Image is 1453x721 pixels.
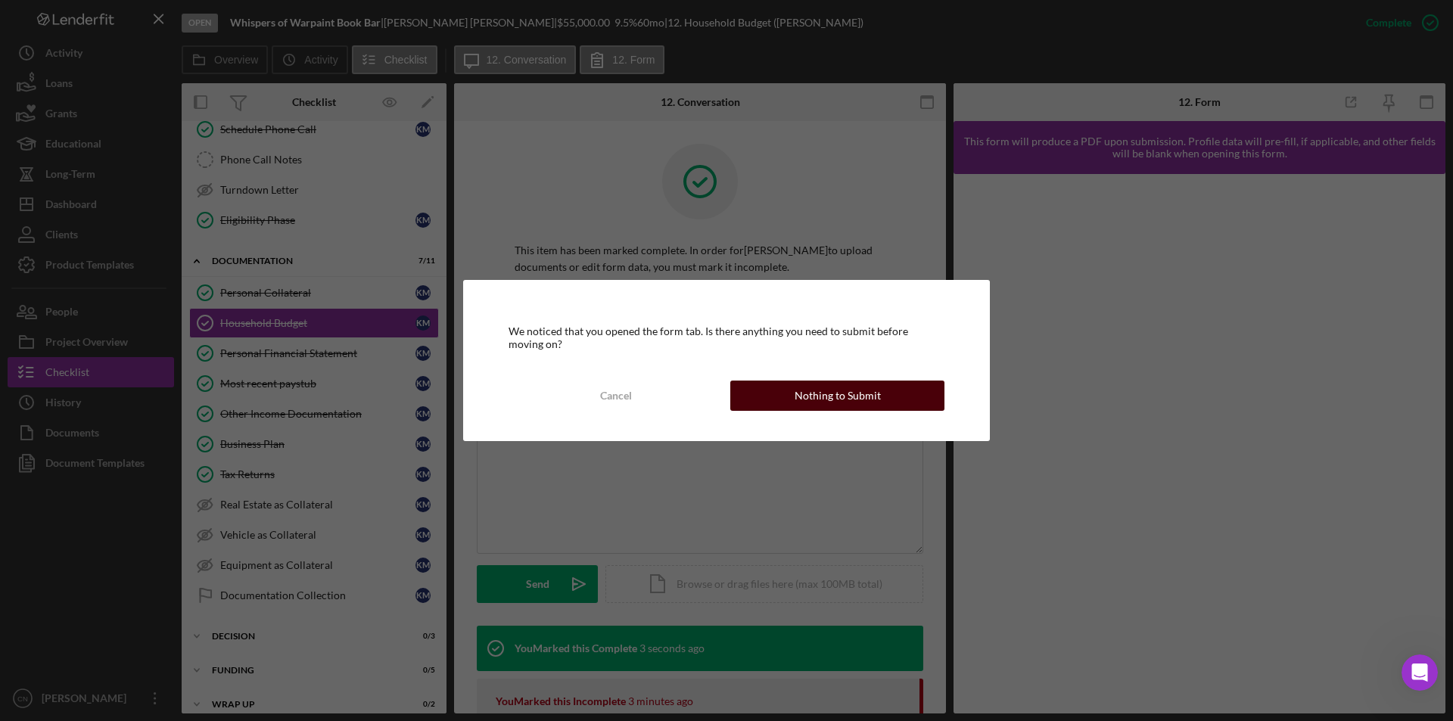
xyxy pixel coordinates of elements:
[730,381,944,411] button: Nothing to Submit
[600,381,632,411] div: Cancel
[795,381,881,411] div: Nothing to Submit
[509,381,723,411] button: Cancel
[509,325,944,350] div: We noticed that you opened the form tab. Is there anything you need to submit before moving on?
[1402,654,1438,691] iframe: Intercom live chat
